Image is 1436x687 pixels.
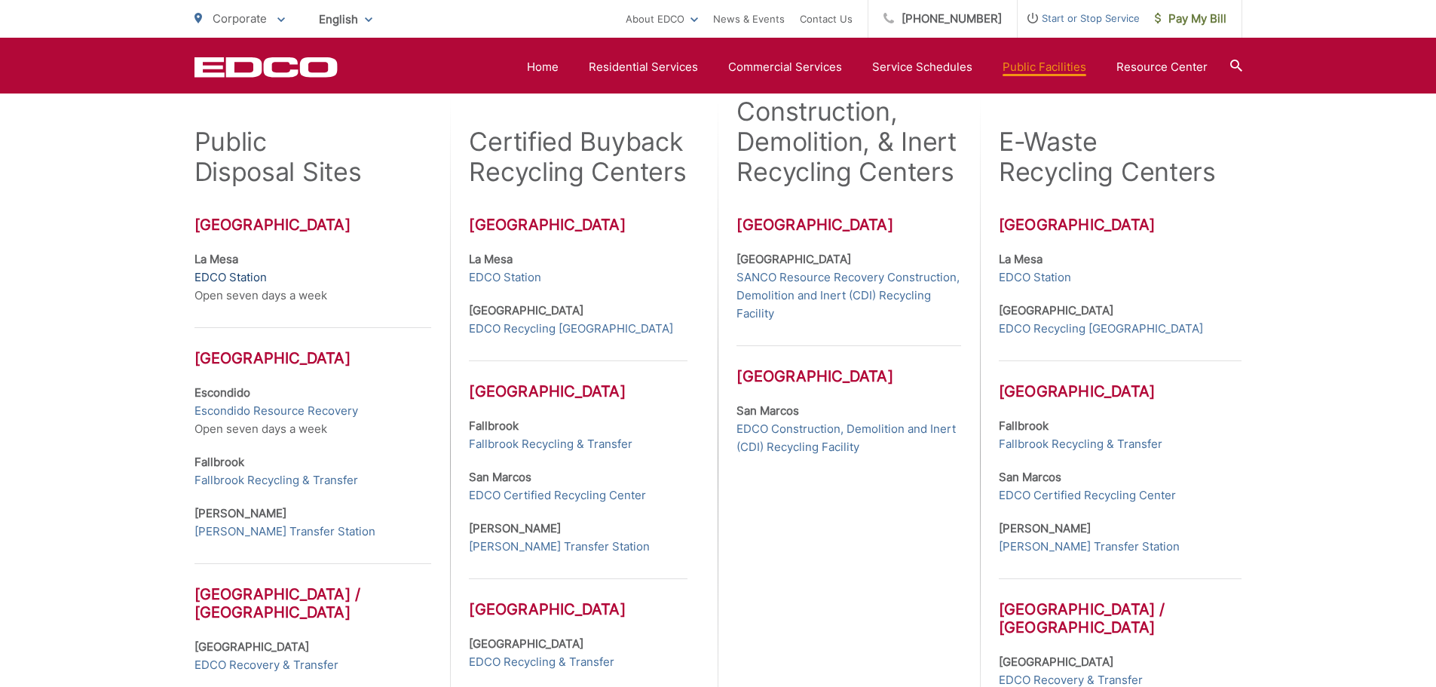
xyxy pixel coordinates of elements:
[469,486,646,505] a: EDCO Certified Recycling Center
[999,216,1242,234] h3: [GEOGRAPHIC_DATA]
[469,320,673,338] a: EDCO Recycling [GEOGRAPHIC_DATA]
[194,523,375,541] a: [PERSON_NAME] Transfer Station
[194,402,358,420] a: Escondido Resource Recovery
[800,10,853,28] a: Contact Us
[308,6,384,32] span: English
[736,268,960,323] a: SANCO Resource Recovery Construction, Demolition and Inert (CDI) Recycling Facility
[469,653,614,671] a: EDCO Recycling & Transfer
[469,470,531,484] strong: San Marcos
[194,268,267,287] a: EDCO Station
[213,11,267,26] span: Corporate
[469,419,519,433] strong: Fallbrook
[999,360,1242,400] h3: [GEOGRAPHIC_DATA]
[194,656,338,674] a: EDCO Recovery & Transfer
[194,127,362,187] h2: Public Disposal Sites
[999,578,1242,636] h3: [GEOGRAPHIC_DATA] / [GEOGRAPHIC_DATA]
[194,506,286,520] strong: [PERSON_NAME]
[999,655,1113,669] strong: [GEOGRAPHIC_DATA]
[1003,58,1086,76] a: Public Facilities
[469,216,687,234] h3: [GEOGRAPHIC_DATA]
[728,58,842,76] a: Commercial Services
[469,127,687,187] h2: Certified Buyback Recycling Centers
[194,385,250,400] strong: Escondido
[194,455,244,469] strong: Fallbrook
[713,10,785,28] a: News & Events
[736,97,960,187] h2: Construction, Demolition, & Inert Recycling Centers
[194,252,238,266] strong: La Mesa
[999,303,1113,317] strong: [GEOGRAPHIC_DATA]
[469,360,687,400] h3: [GEOGRAPHIC_DATA]
[589,58,698,76] a: Residential Services
[736,252,851,266] strong: [GEOGRAPHIC_DATA]
[194,57,338,78] a: EDCD logo. Return to the homepage.
[194,471,358,489] a: Fallbrook Recycling & Transfer
[1116,58,1208,76] a: Resource Center
[999,435,1162,453] a: Fallbrook Recycling & Transfer
[527,58,559,76] a: Home
[999,320,1203,338] a: EDCO Recycling [GEOGRAPHIC_DATA]
[999,419,1049,433] strong: Fallbrook
[469,268,541,287] a: EDCO Station
[999,268,1071,287] a: EDCO Station
[999,521,1091,535] strong: [PERSON_NAME]
[872,58,972,76] a: Service Schedules
[469,521,561,535] strong: [PERSON_NAME]
[736,345,960,385] h3: [GEOGRAPHIC_DATA]
[999,470,1061,484] strong: San Marcos
[194,327,432,367] h3: [GEOGRAPHIC_DATA]
[1155,10,1226,28] span: Pay My Bill
[194,216,432,234] h3: [GEOGRAPHIC_DATA]
[194,563,432,621] h3: [GEOGRAPHIC_DATA] / [GEOGRAPHIC_DATA]
[469,435,632,453] a: Fallbrook Recycling & Transfer
[194,384,432,438] p: Open seven days a week
[469,252,513,266] strong: La Mesa
[469,303,583,317] strong: [GEOGRAPHIC_DATA]
[469,578,687,618] h3: [GEOGRAPHIC_DATA]
[999,486,1176,505] a: EDCO Certified Recycling Center
[626,10,698,28] a: About EDCO
[736,403,799,418] strong: San Marcos
[736,216,960,234] h3: [GEOGRAPHIC_DATA]
[469,538,650,556] a: [PERSON_NAME] Transfer Station
[194,250,432,305] p: Open seven days a week
[469,636,583,651] strong: [GEOGRAPHIC_DATA]
[736,420,960,456] a: EDCO Construction, Demolition and Inert (CDI) Recycling Facility
[194,639,309,654] strong: [GEOGRAPHIC_DATA]
[999,127,1216,187] h2: E-Waste Recycling Centers
[999,252,1043,266] strong: La Mesa
[999,538,1180,556] a: [PERSON_NAME] Transfer Station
